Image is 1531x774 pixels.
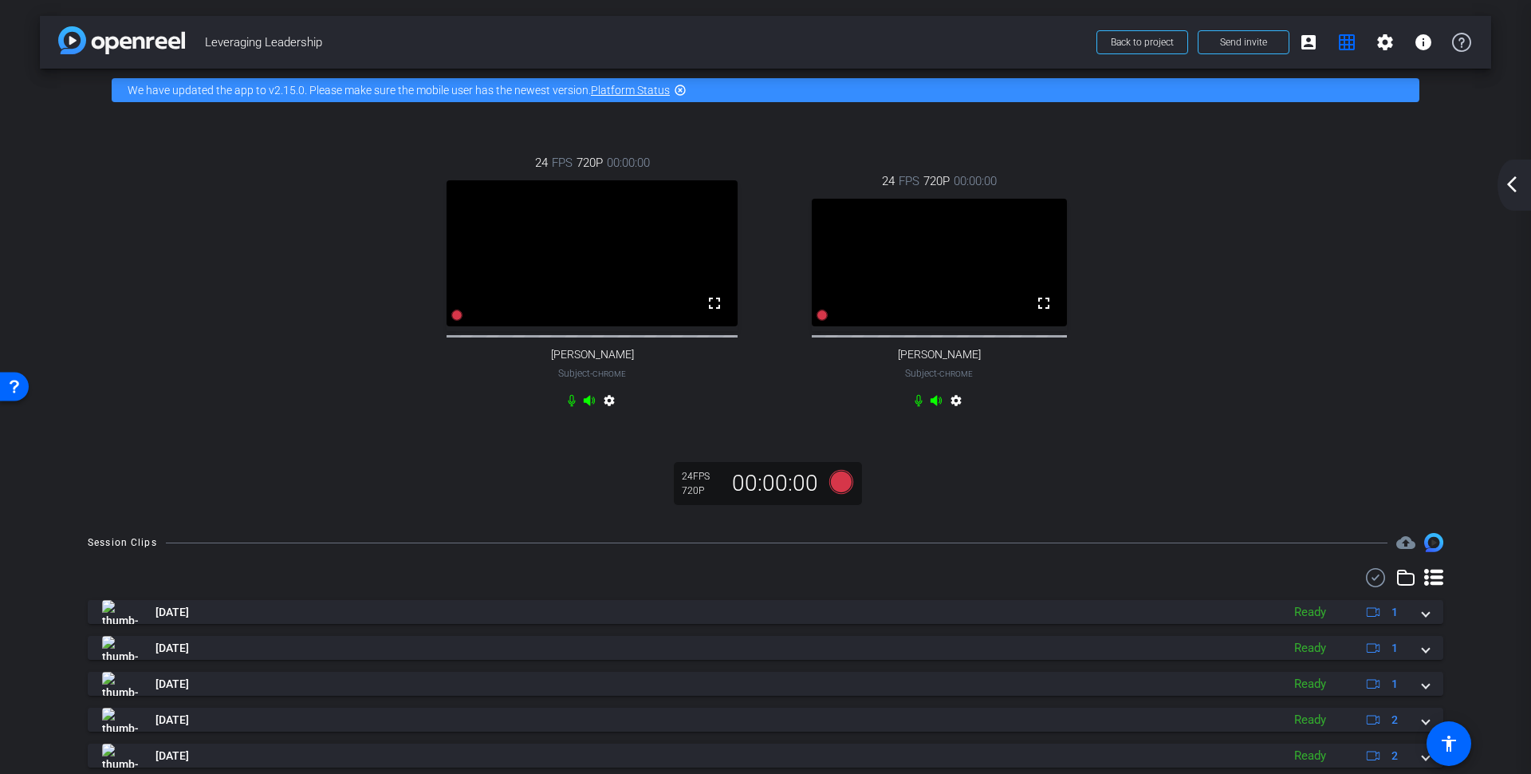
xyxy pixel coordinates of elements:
img: thumb-nail [102,636,138,660]
mat-expansion-panel-header: thumb-nail[DATE]Ready1 [88,672,1443,696]
span: Destinations for your clips [1396,533,1415,552]
span: Subject [558,366,626,381]
span: 00:00:00 [954,172,997,190]
mat-icon: info [1414,33,1433,52]
span: 1 [1391,604,1398,621]
span: FPS [552,154,573,172]
mat-icon: fullscreen [1034,294,1053,313]
img: thumb-nail [102,672,138,696]
mat-icon: account_box [1299,33,1318,52]
div: Ready [1286,747,1334,765]
span: 720P [923,172,950,190]
img: thumb-nail [102,708,138,732]
span: Chrome [592,369,626,378]
img: thumb-nail [102,744,138,768]
div: We have updated the app to v2.15.0. Please make sure the mobile user has the newest version. [112,78,1419,102]
span: - [590,368,592,379]
span: 00:00:00 [607,154,650,172]
div: 24 [682,470,722,483]
img: thumb-nail [102,600,138,624]
span: - [937,368,939,379]
span: 2 [1391,748,1398,764]
span: 24 [535,154,548,172]
mat-icon: cloud_upload [1396,533,1415,552]
div: Ready [1286,603,1334,622]
mat-icon: arrow_back_ios_new [1502,175,1521,194]
span: Leveraging Leadership [205,26,1087,58]
mat-icon: fullscreen [705,294,724,313]
mat-icon: settings [947,394,966,413]
span: FPS [693,471,710,482]
div: 720P [682,484,722,497]
span: 1 [1391,676,1398,693]
span: Send invite [1220,36,1267,49]
button: Back to project [1096,30,1188,54]
span: Subject [905,366,973,381]
span: [PERSON_NAME] [551,348,634,361]
div: Ready [1286,711,1334,729]
mat-expansion-panel-header: thumb-nail[DATE]Ready2 [88,708,1443,732]
span: 720P [577,154,603,172]
span: [DATE] [155,640,189,657]
mat-icon: settings [1376,33,1395,52]
span: Back to project [1111,37,1174,48]
span: Chrome [939,369,973,378]
span: [DATE] [155,712,189,729]
img: app-logo [58,26,185,54]
span: FPS [899,172,919,190]
span: [PERSON_NAME] [898,348,981,361]
mat-icon: accessibility [1439,734,1458,753]
span: [DATE] [155,604,189,621]
span: [DATE] [155,676,189,693]
mat-expansion-panel-header: thumb-nail[DATE]Ready1 [88,600,1443,624]
mat-expansion-panel-header: thumb-nail[DATE]Ready2 [88,744,1443,768]
div: Ready [1286,675,1334,693]
mat-icon: grid_on [1337,33,1356,52]
a: Platform Status [591,84,670,97]
span: 24 [882,172,895,190]
mat-expansion-panel-header: thumb-nail[DATE]Ready1 [88,636,1443,660]
span: 2 [1391,712,1398,729]
mat-icon: settings [600,394,619,413]
span: 1 [1391,640,1398,657]
span: [DATE] [155,748,189,764]
img: Session clips [1424,533,1443,552]
div: 00:00:00 [722,470,828,497]
mat-icon: highlight_off [674,84,687,97]
div: Ready [1286,639,1334,658]
button: Send invite [1198,30,1289,54]
div: Session Clips [88,535,157,551]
